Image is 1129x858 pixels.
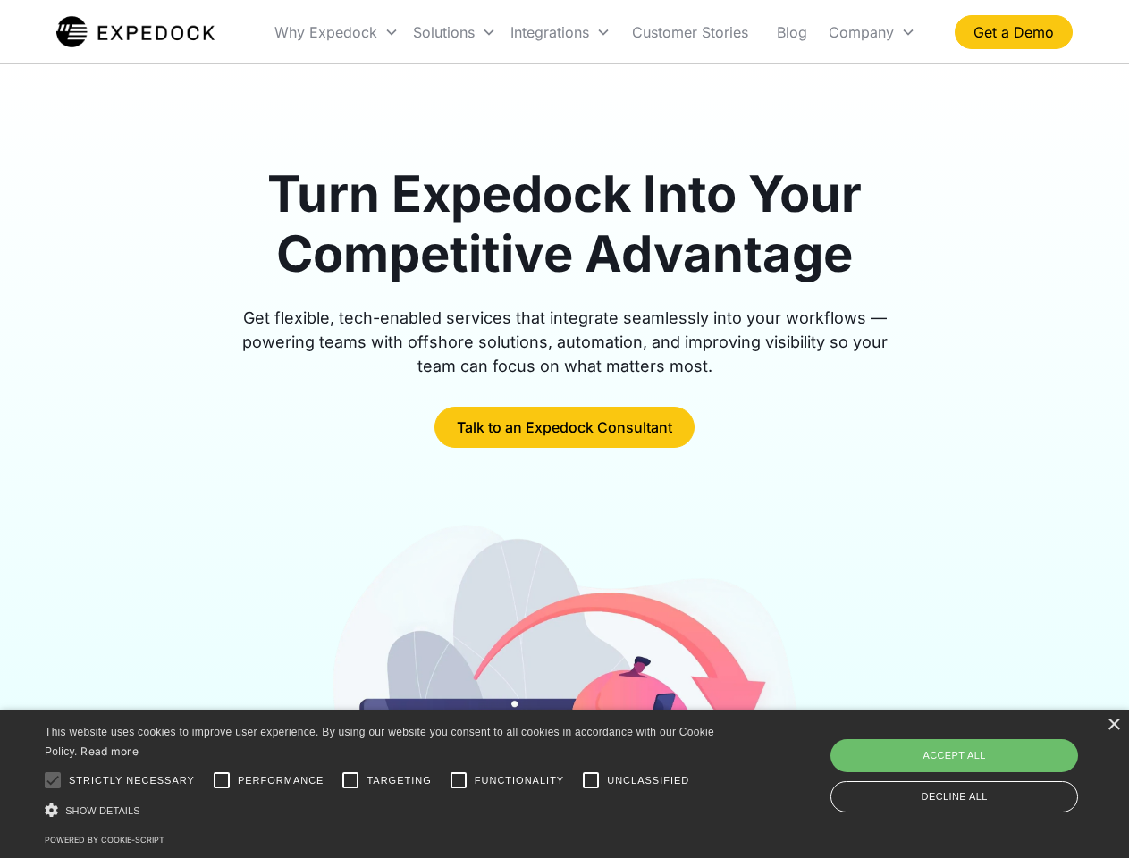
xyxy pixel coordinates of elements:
[762,2,821,63] a: Blog
[821,2,923,63] div: Company
[69,773,195,788] span: Strictly necessary
[80,744,139,758] a: Read more
[434,407,695,448] a: Talk to an Expedock Consultant
[618,2,762,63] a: Customer Stories
[831,665,1129,858] iframe: Chat Widget
[510,23,589,41] div: Integrations
[503,2,618,63] div: Integrations
[222,164,908,284] h1: Turn Expedock Into Your Competitive Advantage
[406,2,503,63] div: Solutions
[45,726,714,759] span: This website uses cookies to improve user experience. By using our website you consent to all coo...
[267,2,406,63] div: Why Expedock
[238,773,324,788] span: Performance
[45,801,720,820] div: Show details
[607,773,689,788] span: Unclassified
[45,835,164,845] a: Powered by cookie-script
[222,306,908,378] div: Get flexible, tech-enabled services that integrate seamlessly into your workflows — powering team...
[367,773,431,788] span: Targeting
[65,805,140,816] span: Show details
[829,23,894,41] div: Company
[955,15,1073,49] a: Get a Demo
[274,23,377,41] div: Why Expedock
[56,14,215,50] a: home
[475,773,564,788] span: Functionality
[56,14,215,50] img: Expedock Logo
[413,23,475,41] div: Solutions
